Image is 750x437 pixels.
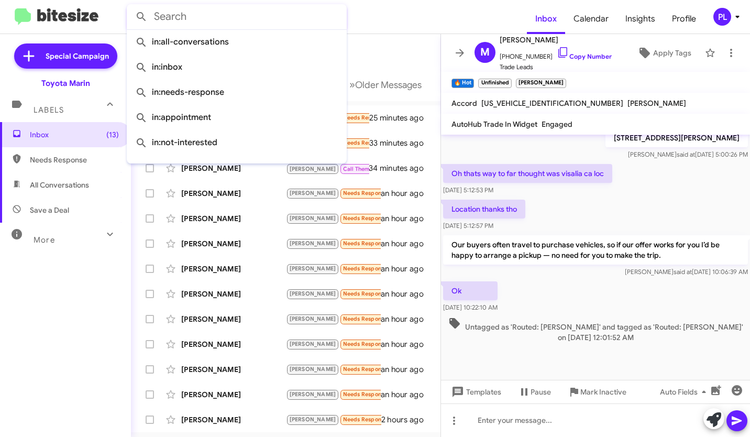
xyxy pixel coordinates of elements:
span: Accord [451,99,477,108]
span: [PERSON_NAME] [290,366,336,373]
small: Unfinished [478,79,511,88]
div: an hour ago [381,238,432,249]
span: [PERSON_NAME] [290,391,336,398]
span: More [34,235,55,245]
div: And I owe $14,000 on it [286,212,381,224]
div: Inbound Call [286,161,369,174]
div: [PERSON_NAME] [181,414,286,425]
div: an hour ago [381,264,432,274]
div: [PERSON_NAME] [181,364,286,375]
span: Special Campaign [46,51,109,61]
span: AutoHub Trade In Widget [451,119,537,129]
span: [PERSON_NAME] [290,290,336,297]
span: Needs Response [343,315,388,322]
div: 2016-19 Tundra 4 Dr or used Avalon SE/TRD [286,363,381,375]
div: 33 minutes ago [369,138,432,148]
span: [PERSON_NAME] [500,34,612,46]
span: [PERSON_NAME] [DATE] 5:00:26 PM [628,150,748,158]
span: M [480,44,490,61]
div: [PERSON_NAME] [181,289,286,299]
span: Needs Response [343,290,388,297]
span: [PERSON_NAME] [290,416,336,423]
span: [DATE] 10:22:10 AM [443,303,498,311]
a: Insights [617,4,664,34]
span: Needs Response [343,416,388,423]
span: said at [677,150,695,158]
div: Hi! With the government shut down, I'm not in a position to make any big purchases right now [286,187,381,199]
button: PL [704,8,738,26]
p: Oh thats way to far thought was visalia ca loc [443,164,612,183]
span: in:needs-response [135,80,338,105]
a: Copy Number [557,52,612,60]
div: an hour ago [381,314,432,324]
nav: Page navigation example [326,74,428,95]
span: Needs Response [343,215,388,222]
span: Call Them [343,166,370,172]
div: 34 minutes ago [369,163,432,173]
p: Location thanks tho [443,200,525,218]
div: $300 with tax $0 down 3 year 10000 miles [286,338,381,350]
span: [PERSON_NAME] [290,240,336,247]
div: Hi im locking for toyota tacoma doble cab 4×4 2005 too 2015 [286,288,381,300]
span: [US_VEHICLE_IDENTIFICATION_NUMBER] [481,99,623,108]
span: [PERSON_NAME] [290,265,336,272]
span: in:all-conversations [135,29,338,54]
a: Calendar [565,4,617,34]
button: Auto Fields [652,383,719,401]
button: Templates [441,383,510,401]
p: Our buyers often travel to purchase vehicles, so if our offer works for you I’d be happy to arran... [443,235,748,265]
span: Untagged as 'Routed: [PERSON_NAME]' and tagged as 'Routed: [PERSON_NAME]' on [DATE] 12:01:52 AM [443,317,748,343]
a: Profile [664,4,704,34]
div: [PERSON_NAME] [181,213,286,224]
span: All Conversations [30,180,89,190]
span: in:not-interested [135,130,338,155]
div: an hour ago [381,188,432,199]
span: said at [674,268,692,276]
span: Needs Response [30,155,119,165]
span: in:inbox [135,54,338,80]
div: Ended up getting a Pacifica hybrid [286,413,381,425]
span: [PERSON_NAME] [627,99,686,108]
span: Needs Response [343,190,388,196]
span: [PERSON_NAME] [290,215,336,222]
button: Apply Tags [628,43,700,62]
div: Toyota Marin [41,78,90,89]
div: 2 hours ago [381,414,432,425]
p: Ok [443,281,498,300]
span: Needs Response [343,265,388,272]
span: Pause [531,383,551,401]
span: in:sold-verified [135,155,338,180]
div: [PERSON_NAME] [181,339,286,349]
span: [DATE] 5:12:57 PM [443,222,493,230]
div: an hour ago [381,364,432,375]
small: [PERSON_NAME] [516,79,566,88]
a: Special Campaign [14,43,117,69]
a: Inbox [527,4,565,34]
button: Next [343,74,428,95]
span: » [349,78,355,91]
div: [PERSON_NAME] [181,389,286,400]
span: Trade Leads [500,62,612,72]
span: Auto Fields [660,383,710,401]
span: Needs Response [343,341,388,347]
span: Templates [449,383,501,401]
span: Older Messages [355,79,422,91]
div: 25 minutes ago [369,113,432,123]
span: [PERSON_NAME] [290,190,336,196]
div: an hour ago [381,339,432,349]
small: 🔥 Hot [451,79,474,88]
span: Needs Response [343,240,388,247]
span: [PERSON_NAME] [DATE] 10:06:39 AM [625,268,748,276]
span: Apply Tags [653,43,691,62]
span: Needs Response [343,114,388,121]
div: Not interested any more thank you! [286,313,381,325]
span: Mark Inactive [580,383,626,401]
div: [PERSON_NAME] [181,163,286,173]
span: (13) [106,129,119,140]
div: an hour ago [381,213,432,224]
span: [PHONE_NUMBER] [500,46,612,62]
div: [PERSON_NAME] [181,264,286,274]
